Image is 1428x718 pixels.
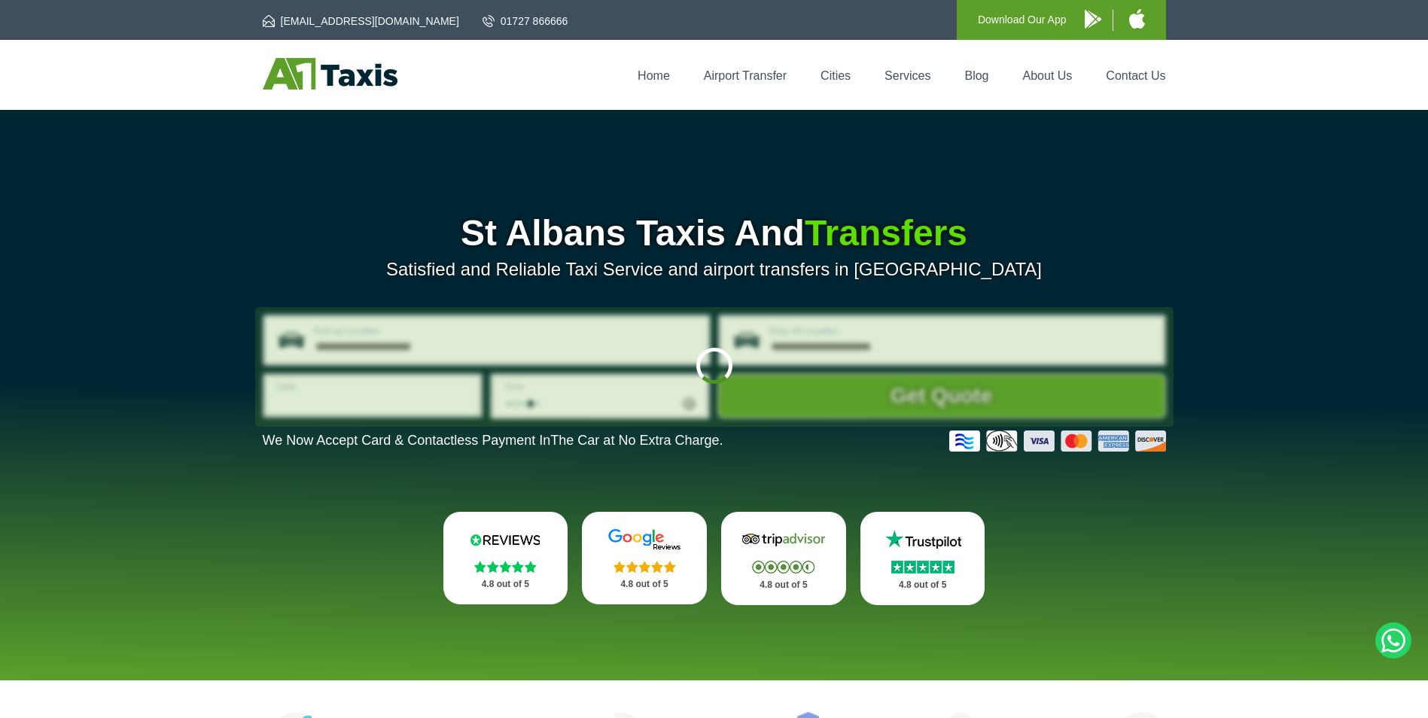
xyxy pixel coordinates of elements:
[474,561,537,573] img: Stars
[483,14,568,29] a: 01727 866666
[550,433,723,448] span: The Car at No Extra Charge.
[614,561,676,573] img: Stars
[721,512,846,605] a: Tripadvisor Stars 4.8 out of 5
[443,512,568,604] a: Reviews.io Stars 4.8 out of 5
[638,69,670,82] a: Home
[1085,10,1101,29] img: A1 Taxis Android App
[738,528,829,551] img: Tripadvisor
[599,528,690,551] img: Google
[263,259,1166,280] p: Satisfied and Reliable Taxi Service and airport transfers in [GEOGRAPHIC_DATA]
[885,69,930,82] a: Services
[704,69,787,82] a: Airport Transfer
[598,575,690,594] p: 4.8 out of 5
[263,215,1166,251] h1: St Albans Taxis And
[738,576,830,595] p: 4.8 out of 5
[978,11,1067,29] p: Download Our App
[860,512,985,605] a: Trustpilot Stars 4.8 out of 5
[263,14,459,29] a: [EMAIL_ADDRESS][DOMAIN_NAME]
[805,213,967,253] span: Transfers
[263,433,723,449] p: We Now Accept Card & Contactless Payment In
[949,430,1166,452] img: Credit And Debit Cards
[891,561,955,573] img: Stars
[821,69,851,82] a: Cities
[878,528,968,551] img: Trustpilot
[1129,9,1145,29] img: A1 Taxis iPhone App
[460,528,550,551] img: Reviews.io
[582,512,707,604] a: Google Stars 4.8 out of 5
[263,58,397,90] img: A1 Taxis St Albans LTD
[964,69,988,82] a: Blog
[460,575,552,594] p: 4.8 out of 5
[877,576,969,595] p: 4.8 out of 5
[1106,69,1165,82] a: Contact Us
[1023,69,1073,82] a: About Us
[752,561,814,573] img: Stars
